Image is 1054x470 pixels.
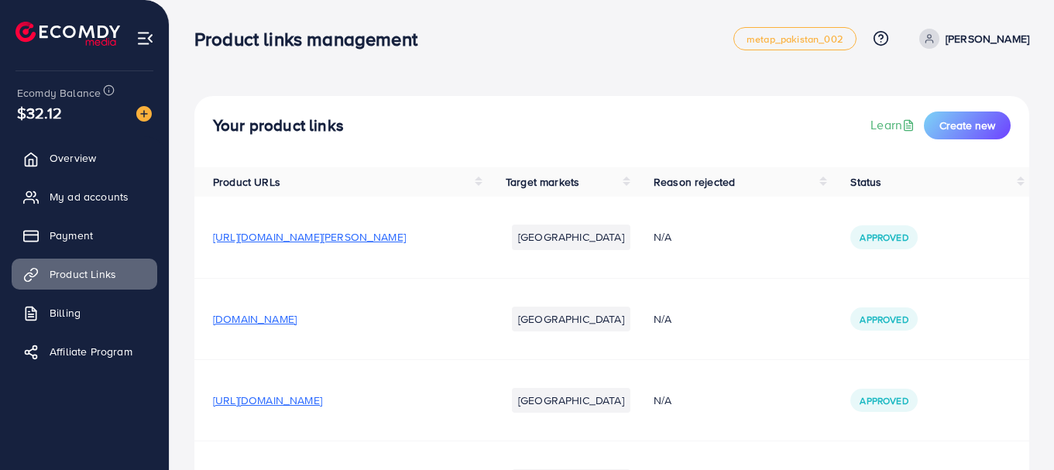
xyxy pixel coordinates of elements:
[213,229,406,245] span: [URL][DOMAIN_NAME][PERSON_NAME]
[50,150,96,166] span: Overview
[654,311,671,327] span: N/A
[12,259,157,290] a: Product Links
[654,393,671,408] span: N/A
[850,174,881,190] span: Status
[136,29,154,47] img: menu
[939,118,995,133] span: Create new
[747,34,843,44] span: metap_pakistan_002
[733,27,857,50] a: metap_pakistan_002
[213,311,297,327] span: [DOMAIN_NAME]
[512,388,630,413] li: [GEOGRAPHIC_DATA]
[12,336,157,367] a: Affiliate Program
[12,142,157,173] a: Overview
[15,22,120,46] img: logo
[913,29,1029,49] a: [PERSON_NAME]
[870,116,918,134] a: Learn
[12,181,157,212] a: My ad accounts
[860,231,908,244] span: Approved
[17,101,62,124] span: $32.12
[512,307,630,331] li: [GEOGRAPHIC_DATA]
[50,189,129,204] span: My ad accounts
[946,29,1029,48] p: [PERSON_NAME]
[17,85,101,101] span: Ecomdy Balance
[136,106,152,122] img: image
[50,305,81,321] span: Billing
[512,225,630,249] li: [GEOGRAPHIC_DATA]
[213,393,322,408] span: [URL][DOMAIN_NAME]
[506,174,579,190] span: Target markets
[924,111,1011,139] button: Create new
[12,297,157,328] a: Billing
[213,116,344,136] h4: Your product links
[654,229,671,245] span: N/A
[50,228,93,243] span: Payment
[860,313,908,326] span: Approved
[213,174,280,190] span: Product URLs
[654,174,735,190] span: Reason rejected
[194,28,430,50] h3: Product links management
[988,400,1042,458] iframe: Chat
[50,266,116,282] span: Product Links
[860,394,908,407] span: Approved
[50,344,132,359] span: Affiliate Program
[12,220,157,251] a: Payment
